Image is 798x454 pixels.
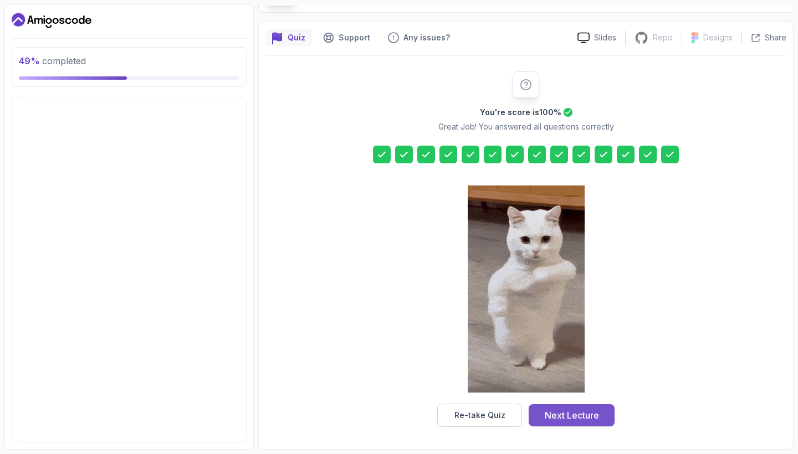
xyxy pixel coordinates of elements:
[468,185,585,393] img: cool-cat
[703,32,733,43] p: Designs
[653,32,673,43] p: Repo
[594,32,616,43] p: Slides
[545,409,599,422] div: Next Lecture
[741,32,786,43] button: Share
[438,121,614,132] p: Great Job! You answered all questions correctly
[403,32,450,43] p: Any issues?
[480,107,561,118] h2: You're score is 100 %
[265,29,312,47] button: quiz button
[19,55,86,66] span: completed
[316,29,377,47] button: Support button
[12,12,91,29] a: Dashboard
[339,32,370,43] p: Support
[569,32,625,44] a: Slides
[437,404,522,427] button: Re-take Quiz
[454,410,505,421] div: Re-take Quiz
[765,32,786,43] p: Share
[19,55,40,66] span: 49 %
[381,29,457,47] button: Feedback button
[529,404,615,426] button: Next Lecture
[288,32,305,43] p: Quiz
